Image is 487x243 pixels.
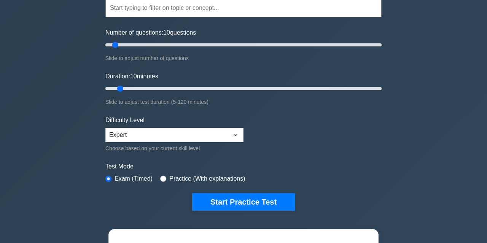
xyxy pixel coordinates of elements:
[192,193,295,211] button: Start Practice Test
[105,162,382,171] label: Test Mode
[105,54,382,63] div: Slide to adjust number of questions
[105,72,158,81] label: Duration: minutes
[105,97,382,106] div: Slide to adjust test duration (5-120 minutes)
[169,174,245,183] label: Practice (With explanations)
[105,116,145,125] label: Difficulty Level
[115,174,153,183] label: Exam (Timed)
[105,28,196,37] label: Number of questions: questions
[105,144,243,153] div: Choose based on your current skill level
[130,73,137,79] span: 10
[163,29,170,36] span: 10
